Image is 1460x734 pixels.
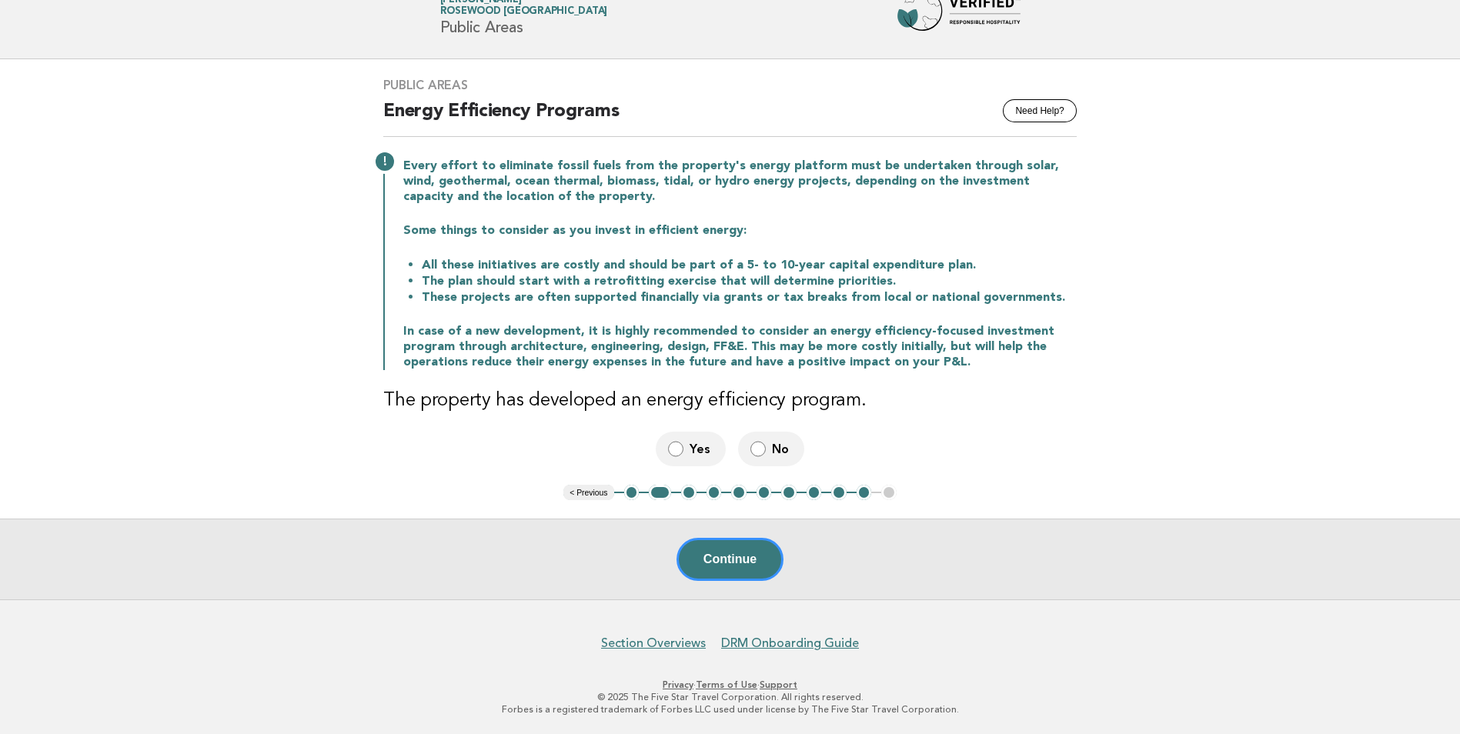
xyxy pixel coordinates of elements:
[422,273,1077,289] li: The plan should start with a retrofitting exercise that will determine priorities.
[440,7,608,17] span: Rosewood [GEOGRAPHIC_DATA]
[403,324,1077,370] p: In case of a new development, it is highly recommended to consider an energy efficiency-focused i...
[757,485,772,500] button: 6
[624,485,640,500] button: 1
[403,223,1077,239] p: Some things to consider as you invest in efficient energy:
[807,485,822,500] button: 8
[259,703,1201,716] p: Forbes is a registered trademark of Forbes LLC used under license by The Five Star Travel Corpora...
[663,679,693,690] a: Privacy
[668,441,683,457] input: Yes
[750,441,766,457] input: No
[721,636,859,651] a: DRM Onboarding Guide
[563,485,613,500] button: < Previous
[383,99,1077,137] h2: Energy Efficiency Programs
[677,538,783,581] button: Continue
[731,485,747,500] button: 5
[707,485,722,500] button: 4
[403,158,1077,205] p: Every effort to eliminate fossil fuels from the property's energy platform must be undertaken thr...
[422,289,1077,305] li: These projects are often supported financially via grants or tax breaks from local or national go...
[857,485,872,500] button: 10
[696,679,757,690] a: Terms of Use
[422,257,1077,273] li: All these initiatives are costly and should be part of a 5- to 10-year capital expenditure plan.
[259,679,1201,691] p: · ·
[760,679,797,690] a: Support
[772,441,792,457] span: No
[1003,99,1076,122] button: Need Help?
[831,485,847,500] button: 9
[383,78,1077,93] h3: Public Areas
[781,485,797,500] button: 7
[383,389,1077,413] h3: The property has developed an energy efficiency program.
[601,636,706,651] a: Section Overviews
[690,441,713,457] span: Yes
[681,485,697,500] button: 3
[649,485,671,500] button: 2
[259,691,1201,703] p: © 2025 The Five Star Travel Corporation. All rights reserved.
